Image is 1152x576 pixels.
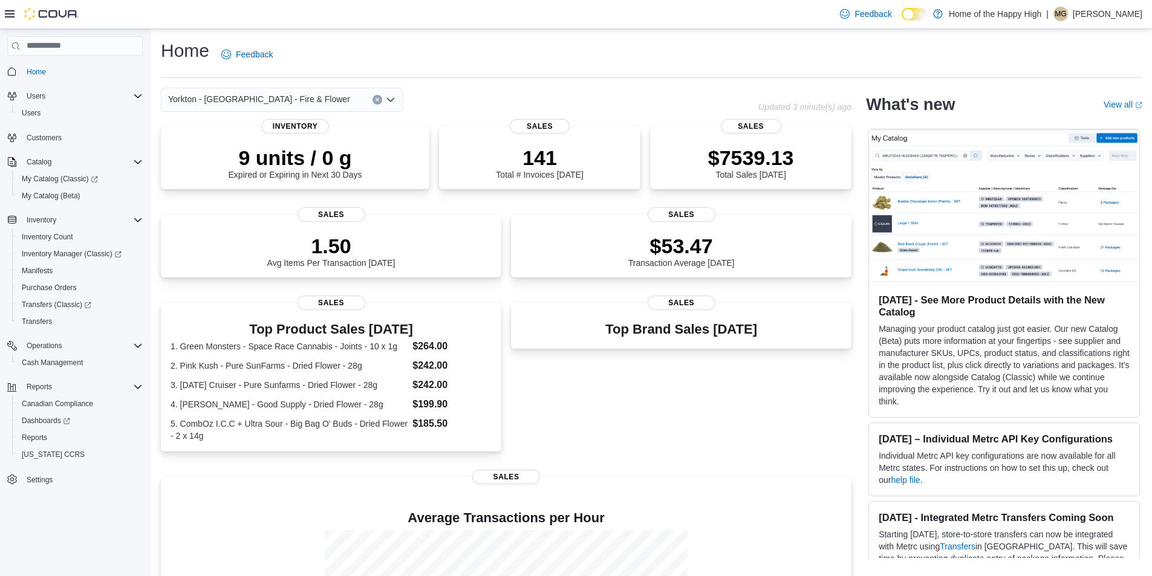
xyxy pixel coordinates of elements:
[22,471,143,487] span: Settings
[22,380,57,394] button: Reports
[412,397,492,412] dd: $199.90
[171,398,408,410] dt: 4. [PERSON_NAME] - Good Supply - Dried Flower - 28g
[17,430,52,445] a: Reports
[12,170,148,187] a: My Catalog (Classic)
[2,63,148,80] button: Home
[854,8,891,20] span: Feedback
[17,106,45,120] a: Users
[17,189,85,203] a: My Catalog (Beta)
[1055,7,1066,21] span: MG
[17,172,103,186] a: My Catalog (Classic)
[12,446,148,463] button: [US_STATE] CCRS
[22,300,91,309] span: Transfers (Classic)
[12,395,148,412] button: Canadian Compliance
[1104,100,1142,109] a: View allExternal link
[261,119,329,134] span: Inventory
[2,470,148,488] button: Settings
[412,416,492,431] dd: $185.50
[496,146,583,180] div: Total # Invoices [DATE]
[879,511,1130,523] h3: [DATE] - Integrated Metrc Transfers Coming Soon
[648,296,715,310] span: Sales
[22,174,98,184] span: My Catalog (Classic)
[879,323,1130,407] p: Managing your product catalog just got easier. Our new Catalog (Beta) puts more information at yo...
[22,108,41,118] span: Users
[27,475,53,485] span: Settings
[171,379,408,391] dt: 3. [DATE] Cruiser - Pure Sunfarms - Dried Flower - 28g
[12,262,148,279] button: Manifests
[12,187,148,204] button: My Catalog (Beta)
[27,67,46,77] span: Home
[22,266,53,276] span: Manifests
[22,338,67,353] button: Operations
[2,88,148,105] button: Users
[758,102,851,112] p: Updated 3 minute(s) ago
[472,470,540,484] span: Sales
[22,213,61,227] button: Inventory
[22,338,143,353] span: Operations
[835,2,896,26] a: Feedback
[12,412,148,429] a: Dashboards
[373,95,382,105] button: Clear input
[949,7,1041,21] p: Home of the Happy High
[496,146,583,170] p: 141
[22,317,52,326] span: Transfers
[2,378,148,395] button: Reports
[12,228,148,245] button: Inventory Count
[27,341,62,351] span: Operations
[27,91,45,101] span: Users
[17,264,57,278] a: Manifests
[17,189,143,203] span: My Catalog (Beta)
[267,234,395,258] p: 1.50
[708,146,794,180] div: Total Sales [DATE]
[1135,102,1142,109] svg: External link
[1046,7,1049,21] p: |
[17,247,126,261] a: Inventory Manager (Classic)
[17,172,143,186] span: My Catalog (Classic)
[298,296,365,310] span: Sales
[17,106,143,120] span: Users
[22,380,143,394] span: Reports
[12,354,148,371] button: Cash Management
[17,264,143,278] span: Manifests
[628,234,735,268] div: Transaction Average [DATE]
[2,129,148,146] button: Customers
[879,450,1130,486] p: Individual Metrc API key configurations are now available for all Metrc states. For instructions ...
[22,249,122,259] span: Inventory Manager (Classic)
[866,95,955,114] h2: What's new
[12,105,148,121] button: Users
[648,207,715,222] span: Sales
[22,89,143,103] span: Users
[22,155,143,169] span: Catalog
[27,215,56,225] span: Inventory
[12,429,148,446] button: Reports
[628,234,735,258] p: $53.47
[22,283,77,293] span: Purchase Orders
[22,130,143,145] span: Customers
[17,447,143,462] span: Washington CCRS
[22,191,80,201] span: My Catalog (Beta)
[12,296,148,313] a: Transfers (Classic)
[22,155,56,169] button: Catalog
[902,8,927,21] input: Dark Mode
[171,511,842,525] h4: Average Transactions per Hour
[17,396,98,411] a: Canadian Compliance
[605,322,757,337] h3: Top Brand Sales [DATE]
[168,92,350,106] span: Yorkton - [GEOGRAPHIC_DATA] - Fire & Flower
[22,131,67,145] a: Customers
[171,340,408,352] dt: 1. Green Monsters - Space Race Cannabis - Joints - 10 x 1g
[22,232,73,242] span: Inventory Count
[17,230,78,244] a: Inventory Count
[12,313,148,330] button: Transfers
[17,355,88,370] a: Cash Management
[1053,7,1068,21] div: Machaela Gardner
[412,358,492,373] dd: $242.00
[7,58,143,520] nav: Complex example
[17,413,143,428] span: Dashboards
[708,146,794,170] p: $7539.13
[386,95,395,105] button: Open list of options
[27,133,62,143] span: Customers
[17,430,143,445] span: Reports
[891,475,920,485] a: help file
[17,297,143,312] span: Transfers (Classic)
